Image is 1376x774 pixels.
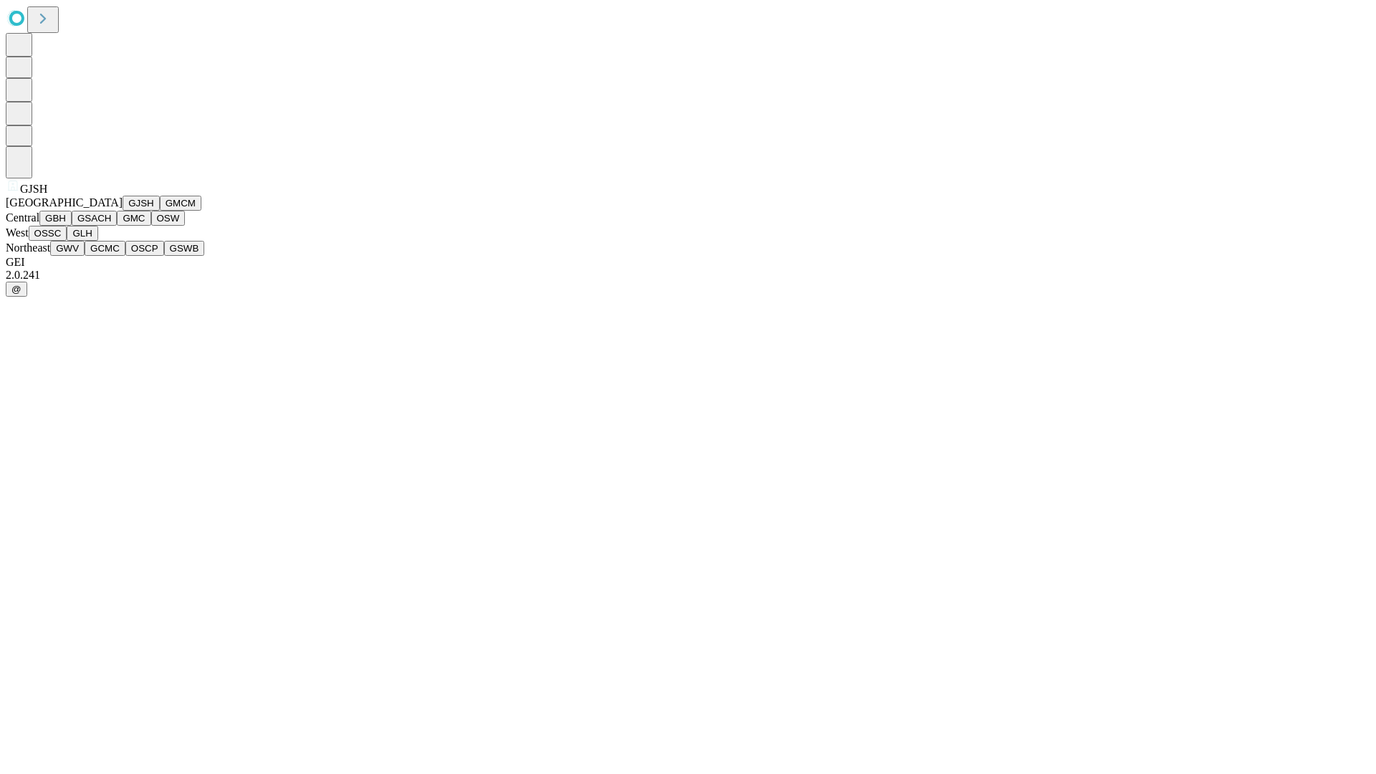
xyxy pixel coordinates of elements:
button: GMC [117,211,150,226]
div: 2.0.241 [6,269,1370,282]
button: GMCM [160,196,201,211]
button: GCMC [85,241,125,256]
span: Northeast [6,242,50,254]
button: OSCP [125,241,164,256]
button: OSW [151,211,186,226]
div: GEI [6,256,1370,269]
span: Central [6,211,39,224]
button: GSACH [72,211,117,226]
button: GJSH [123,196,160,211]
button: GBH [39,211,72,226]
span: West [6,226,29,239]
button: GWV [50,241,85,256]
button: GSWB [164,241,205,256]
button: OSSC [29,226,67,241]
button: @ [6,282,27,297]
button: GLH [67,226,97,241]
span: @ [11,284,21,295]
span: GJSH [20,183,47,195]
span: [GEOGRAPHIC_DATA] [6,196,123,209]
